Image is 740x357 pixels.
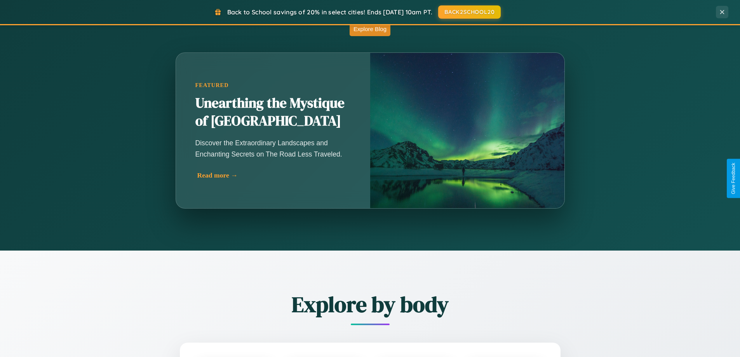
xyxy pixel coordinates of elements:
[195,138,351,159] p: Discover the Extraordinary Landscapes and Enchanting Secrets on The Road Less Traveled.
[350,22,390,36] button: Explore Blog
[195,82,351,89] div: Featured
[227,8,432,16] span: Back to School savings of 20% in select cities! Ends [DATE] 10am PT.
[438,5,501,19] button: BACK2SCHOOL20
[731,163,736,194] div: Give Feedback
[137,289,603,319] h2: Explore by body
[195,94,351,130] h2: Unearthing the Mystique of [GEOGRAPHIC_DATA]
[197,171,353,179] div: Read more →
